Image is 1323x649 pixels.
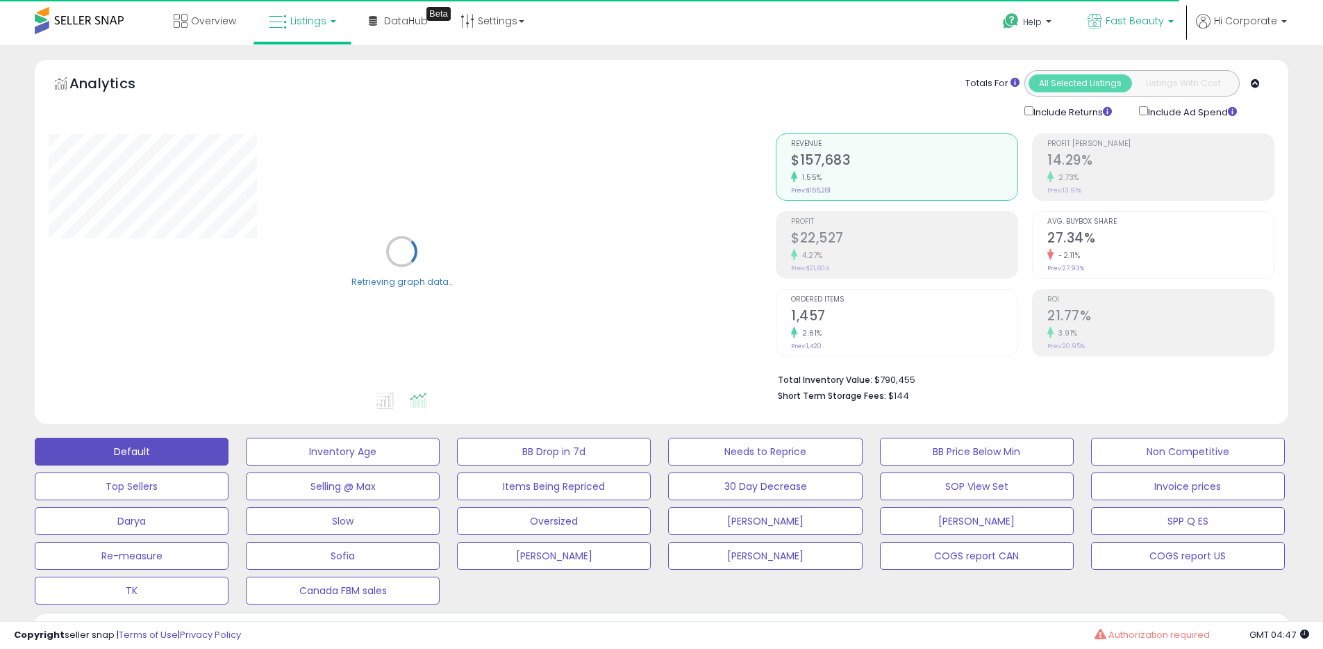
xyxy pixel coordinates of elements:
[1054,172,1079,183] small: 2.73%
[1047,140,1274,148] span: Profit [PERSON_NAME]
[351,275,453,288] div: Retrieving graph data..
[791,218,1017,226] span: Profit
[778,390,886,402] b: Short Term Storage Fees:
[1131,74,1235,92] button: Listings With Cost
[791,308,1017,327] h2: 1,457
[1091,473,1285,500] button: Invoice prices
[35,542,228,570] button: Re-measure
[778,370,1264,387] li: $790,455
[965,77,1020,90] div: Totals For
[35,473,228,500] button: Top Sellers
[880,473,1074,500] button: SOP View Set
[426,7,451,21] div: Tooltip anchor
[1249,628,1309,641] span: 2025-08-18 04:47 GMT
[791,152,1017,171] h2: $157,683
[1054,328,1078,338] small: 3.91%
[14,628,65,641] strong: Copyright
[791,342,822,350] small: Prev: 1,420
[35,438,228,466] button: Default
[246,577,440,605] button: Canada FBM sales
[668,507,862,535] button: [PERSON_NAME]
[1047,218,1274,226] span: Avg. Buybox Share
[246,473,440,500] button: Selling @ Max
[791,140,1017,148] span: Revenue
[1002,13,1020,30] i: Get Help
[797,250,823,261] small: 4.27%
[35,577,228,605] button: TK
[14,629,241,642] div: seller snap | |
[1091,542,1285,570] button: COGS report US
[1047,264,1084,272] small: Prev: 27.93%
[1129,104,1259,120] div: Include Ad Spend
[880,438,1074,466] button: BB Price Below Min
[797,328,822,338] small: 2.61%
[180,628,241,641] a: Privacy Policy
[1091,438,1285,466] button: Non Competitive
[1029,74,1132,92] button: All Selected Listings
[246,438,440,466] button: Inventory Age
[668,473,862,500] button: 30 Day Decrease
[457,473,651,500] button: Items Being Repriced
[1047,230,1274,249] h2: 27.34%
[191,14,236,28] span: Overview
[880,507,1074,535] button: [PERSON_NAME]
[1091,507,1285,535] button: SPP Q ES
[1047,186,1081,195] small: Prev: 13.91%
[1014,104,1129,120] div: Include Returns
[246,507,440,535] button: Slow
[992,2,1065,45] a: Help
[69,74,163,97] h5: Analytics
[1047,308,1274,327] h2: 21.77%
[1047,296,1274,304] span: ROI
[290,14,326,28] span: Listings
[797,172,822,183] small: 1.55%
[668,542,862,570] button: [PERSON_NAME]
[35,507,228,535] button: Darya
[1047,152,1274,171] h2: 14.29%
[384,14,428,28] span: DataHub
[888,389,909,402] span: $144
[880,542,1074,570] button: COGS report CAN
[791,264,829,272] small: Prev: $21,604
[1054,250,1080,261] small: -2.11%
[457,438,651,466] button: BB Drop in 7d
[791,230,1017,249] h2: $22,527
[457,542,651,570] button: [PERSON_NAME]
[119,628,178,641] a: Terms of Use
[1106,14,1164,28] span: Fast Beauty
[778,374,872,386] b: Total Inventory Value:
[1047,342,1085,350] small: Prev: 20.95%
[1196,14,1287,45] a: Hi Corporate
[791,186,831,195] small: Prev: $155,281
[791,296,1017,304] span: Ordered Items
[1023,16,1042,28] span: Help
[457,507,651,535] button: Oversized
[1214,14,1277,28] span: Hi Corporate
[246,542,440,570] button: Sofia
[668,438,862,466] button: Needs to Reprice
